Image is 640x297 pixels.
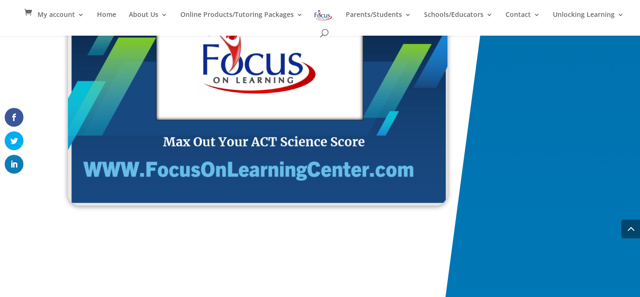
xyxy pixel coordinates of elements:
[313,8,333,22] img: Focus on Learning
[506,11,540,27] a: Contact
[68,197,447,208] a: Digital ACT Prep English/Reading Workbook
[424,11,493,27] a: Schools/Educators
[180,11,303,27] a: Online Products/Tutoring Packages
[37,11,84,27] a: My account
[97,11,116,27] a: Home
[129,11,168,27] a: About Us
[346,11,411,27] a: Parents/Students
[553,11,624,27] a: Unlocking Learning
